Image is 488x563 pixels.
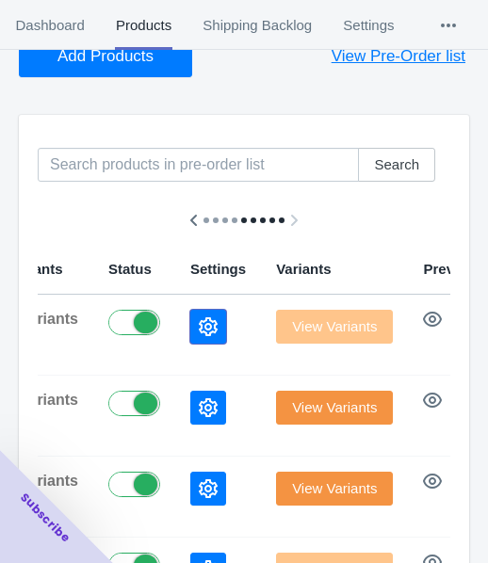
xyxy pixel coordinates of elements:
[108,261,152,277] span: Status
[190,261,246,277] span: Settings
[423,261,477,277] span: Preview
[276,261,331,277] span: Variants
[15,1,85,50] span: Dashboard
[19,36,192,77] button: Add Products
[203,1,313,50] span: Shipping Backlog
[57,47,154,66] span: Add Products
[332,47,465,66] span: View Pre-Order list
[17,490,73,546] span: Subscribe
[115,1,171,50] span: Products
[276,472,393,506] button: View Variants
[292,481,377,496] span: View Variants
[8,392,78,408] span: 2 variants
[292,400,377,415] span: View Variants
[374,157,419,172] span: Search
[276,391,393,425] button: View Variants
[309,36,488,77] button: View Pre-Order list
[410,1,487,50] button: More tabs
[38,148,359,182] input: Search products in pre-order list
[343,1,395,50] span: Settings
[358,148,435,182] button: Search
[177,203,211,237] button: Scroll table left one column
[8,311,78,327] span: 1 variants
